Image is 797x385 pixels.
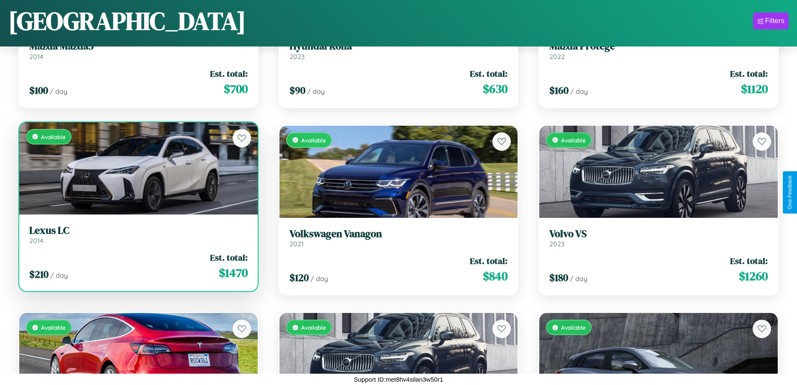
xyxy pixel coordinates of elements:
h3: Mazda Mazda5 [29,40,248,52]
span: Est. total: [730,255,768,267]
span: $ 160 [549,83,569,97]
h3: Lexus LC [29,225,248,237]
span: Available [41,133,66,140]
h3: Hyundai Kona [290,40,508,52]
span: $ 1470 [219,264,248,281]
span: Est. total: [470,255,507,267]
span: $ 210 [29,267,49,281]
span: / day [310,274,328,283]
div: Give Feedback [787,176,793,209]
span: Est. total: [210,67,248,80]
span: $ 1260 [739,268,768,284]
span: $ 1120 [741,80,768,97]
span: $ 100 [29,83,48,97]
span: Est. total: [470,67,507,80]
span: Est. total: [730,67,768,80]
a: Hyundai Kona2023 [290,40,508,61]
p: Support ID: met8hv4silan3w50r1 [354,374,443,385]
span: Est. total: [210,251,248,264]
button: Filters [753,13,789,29]
a: Mazda Protege2022 [549,40,768,61]
span: 2023 [290,52,305,61]
span: Available [561,324,586,331]
h3: Volkswagen Vanagon [290,228,508,240]
a: Volkswagen Vanagon2021 [290,228,508,248]
span: $ 840 [483,268,507,284]
span: Available [41,324,66,331]
span: 2014 [29,236,44,245]
span: 2021 [290,240,304,248]
span: / day [570,87,588,96]
span: / day [570,274,587,283]
h1: [GEOGRAPHIC_DATA] [8,4,246,38]
span: $ 700 [224,80,248,97]
h3: Mazda Protege [549,40,768,52]
span: $ 180 [549,271,568,284]
span: Available [561,137,586,144]
a: Lexus LC2014 [29,225,248,245]
span: $ 90 [290,83,305,97]
a: Mazda Mazda52014 [29,40,248,61]
div: Filters [765,17,784,25]
span: $ 630 [483,80,507,97]
span: 2023 [549,240,564,248]
span: / day [50,271,68,279]
span: 2022 [549,52,565,61]
span: 2014 [29,52,44,61]
span: Available [301,137,326,144]
span: Available [301,324,326,331]
span: / day [50,87,67,96]
span: / day [307,87,325,96]
span: $ 120 [290,271,309,284]
h3: Volvo VS [549,228,768,240]
a: Volvo VS2023 [549,228,768,248]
